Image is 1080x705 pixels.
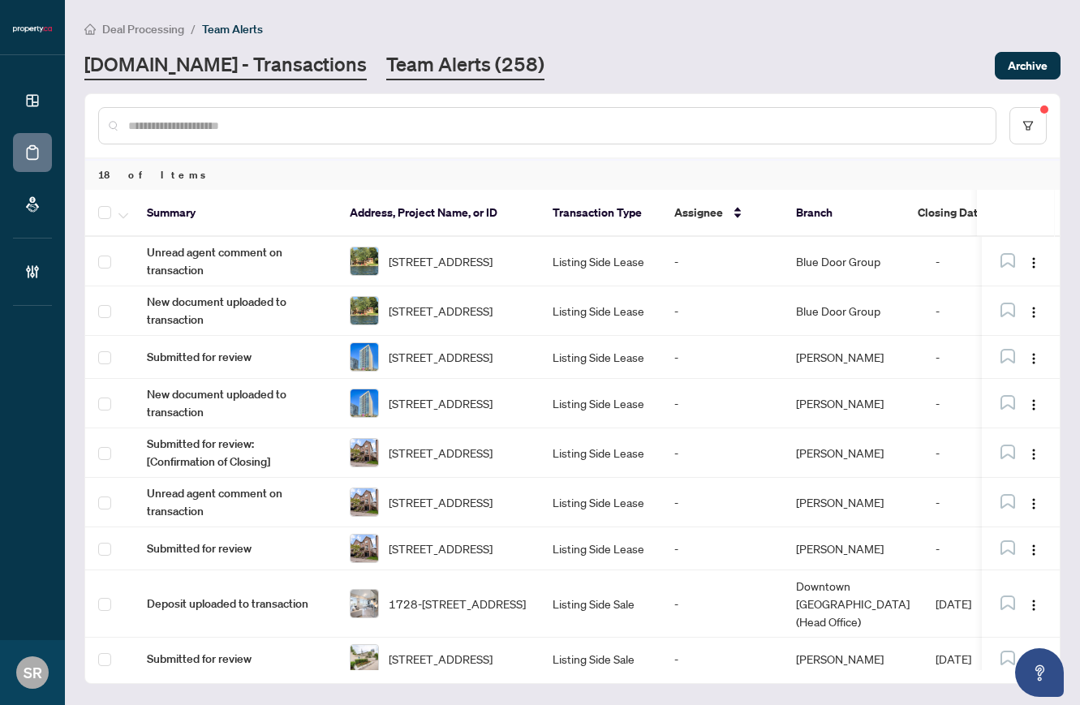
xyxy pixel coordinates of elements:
[134,190,337,237] th: Summary
[147,293,324,329] span: New document uploaded to transaction
[783,428,923,478] td: [PERSON_NAME]
[386,51,544,80] a: Team Alerts (258)
[540,379,661,428] td: Listing Side Lease
[1009,107,1047,144] button: filter
[661,638,783,681] td: -
[102,22,184,37] span: Deal Processing
[389,595,526,613] span: 1728-[STREET_ADDRESS]
[783,527,923,570] td: [PERSON_NAME]
[1027,306,1040,319] img: Logo
[540,190,661,237] th: Transaction Type
[389,493,493,511] span: [STREET_ADDRESS]
[923,527,1036,570] td: -
[84,24,96,35] span: home
[783,379,923,428] td: [PERSON_NAME]
[923,570,1036,638] td: [DATE]
[351,590,378,617] img: thumbnail-img
[540,286,661,336] td: Listing Side Lease
[191,19,196,38] li: /
[1021,646,1047,672] button: Logo
[661,379,783,428] td: -
[918,204,984,221] span: Closing Date
[783,237,923,286] td: Blue Door Group
[1021,489,1047,515] button: Logo
[905,190,1018,237] th: Closing Date
[661,286,783,336] td: -
[661,190,783,237] th: Assignee
[1027,352,1040,365] img: Logo
[147,385,324,421] span: New document uploaded to transaction
[351,488,378,516] img: thumbnail-img
[923,428,1036,478] td: -
[351,439,378,466] img: thumbnail-img
[923,336,1036,379] td: -
[923,379,1036,428] td: -
[540,237,661,286] td: Listing Side Lease
[389,348,493,366] span: [STREET_ADDRESS]
[661,527,783,570] td: -
[923,478,1036,527] td: -
[540,570,661,638] td: Listing Side Sale
[1021,390,1047,416] button: Logo
[923,638,1036,681] td: [DATE]
[1021,440,1047,466] button: Logo
[783,570,923,638] td: Downtown [GEOGRAPHIC_DATA] (Head Office)
[1027,599,1040,612] img: Logo
[147,650,324,668] span: Submitted for review
[147,348,324,366] span: Submitted for review
[661,428,783,478] td: -
[13,24,52,34] img: logo
[661,237,783,286] td: -
[351,389,378,417] img: thumbnail-img
[540,428,661,478] td: Listing Side Lease
[923,237,1036,286] td: -
[661,570,783,638] td: -
[1021,344,1047,370] button: Logo
[783,190,905,237] th: Branch
[540,336,661,379] td: Listing Side Lease
[783,478,923,527] td: [PERSON_NAME]
[389,302,493,320] span: [STREET_ADDRESS]
[540,638,661,681] td: Listing Side Sale
[389,394,493,412] span: [STREET_ADDRESS]
[351,297,378,325] img: thumbnail-img
[1015,648,1064,697] button: Open asap
[1008,53,1048,79] span: Archive
[995,52,1061,80] button: Archive
[1027,256,1040,269] img: Logo
[1027,448,1040,461] img: Logo
[147,595,324,613] span: Deposit uploaded to transaction
[389,539,493,557] span: [STREET_ADDRESS]
[661,336,783,379] td: -
[147,484,324,520] span: Unread agent comment on transaction
[661,478,783,527] td: -
[1027,544,1040,557] img: Logo
[540,527,661,570] td: Listing Side Lease
[351,343,378,371] img: thumbnail-img
[85,159,1060,190] div: 18 of Items
[147,243,324,279] span: Unread agent comment on transaction
[389,252,493,270] span: [STREET_ADDRESS]
[147,435,324,471] span: Submitted for review: [Confirmation of Closing]
[147,539,324,557] span: Submitted for review
[351,535,378,562] img: thumbnail-img
[1027,497,1040,510] img: Logo
[351,247,378,275] img: thumbnail-img
[337,190,540,237] th: Address, Project Name, or ID
[84,51,367,80] a: [DOMAIN_NAME] - Transactions
[1021,298,1047,324] button: Logo
[1021,248,1047,274] button: Logo
[24,661,42,684] span: SR
[1027,398,1040,411] img: Logo
[202,22,263,37] span: Team Alerts
[389,650,493,668] span: [STREET_ADDRESS]
[783,638,923,681] td: [PERSON_NAME]
[540,478,661,527] td: Listing Side Lease
[351,645,378,673] img: thumbnail-img
[674,204,723,221] span: Assignee
[783,286,923,336] td: Blue Door Group
[389,444,493,462] span: [STREET_ADDRESS]
[783,336,923,379] td: [PERSON_NAME]
[1021,591,1047,617] button: Logo
[923,286,1036,336] td: -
